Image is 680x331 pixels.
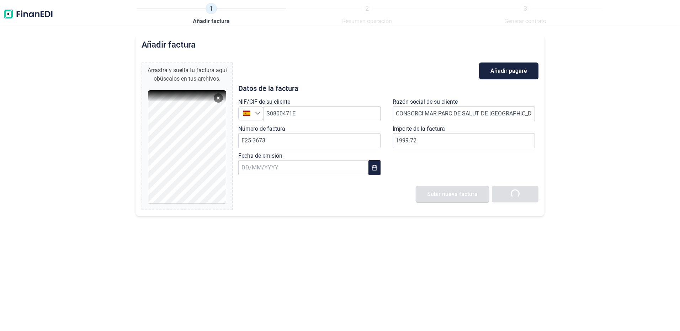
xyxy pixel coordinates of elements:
[238,152,282,160] label: Fecha de emisión
[238,125,285,133] label: Número de factura
[416,186,489,202] button: Subir nueva factura
[193,3,230,26] a: 1Añadir factura
[427,191,478,197] span: Subir nueva factura
[3,3,53,26] img: Logo de aplicación
[238,160,368,175] input: DD/MM/YYYY
[142,40,196,50] h2: Añadir factura
[479,63,538,79] button: Añadir pagaré
[145,66,229,83] div: Arrastra y suelta tu factura aquí o
[206,3,217,14] span: 1
[193,17,230,26] span: Añadir factura
[157,75,221,82] span: búscalos en tus archivos.
[238,98,290,106] label: NIF/CIF de su cliente
[255,107,263,120] div: Seleccione un país
[393,125,445,133] label: Importe de la factura
[238,85,538,92] h3: Datos de la factura
[490,68,527,74] span: Añadir pagaré
[393,98,458,106] label: Razón social de su cliente
[368,160,381,175] button: Choose Date
[243,110,250,116] img: ES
